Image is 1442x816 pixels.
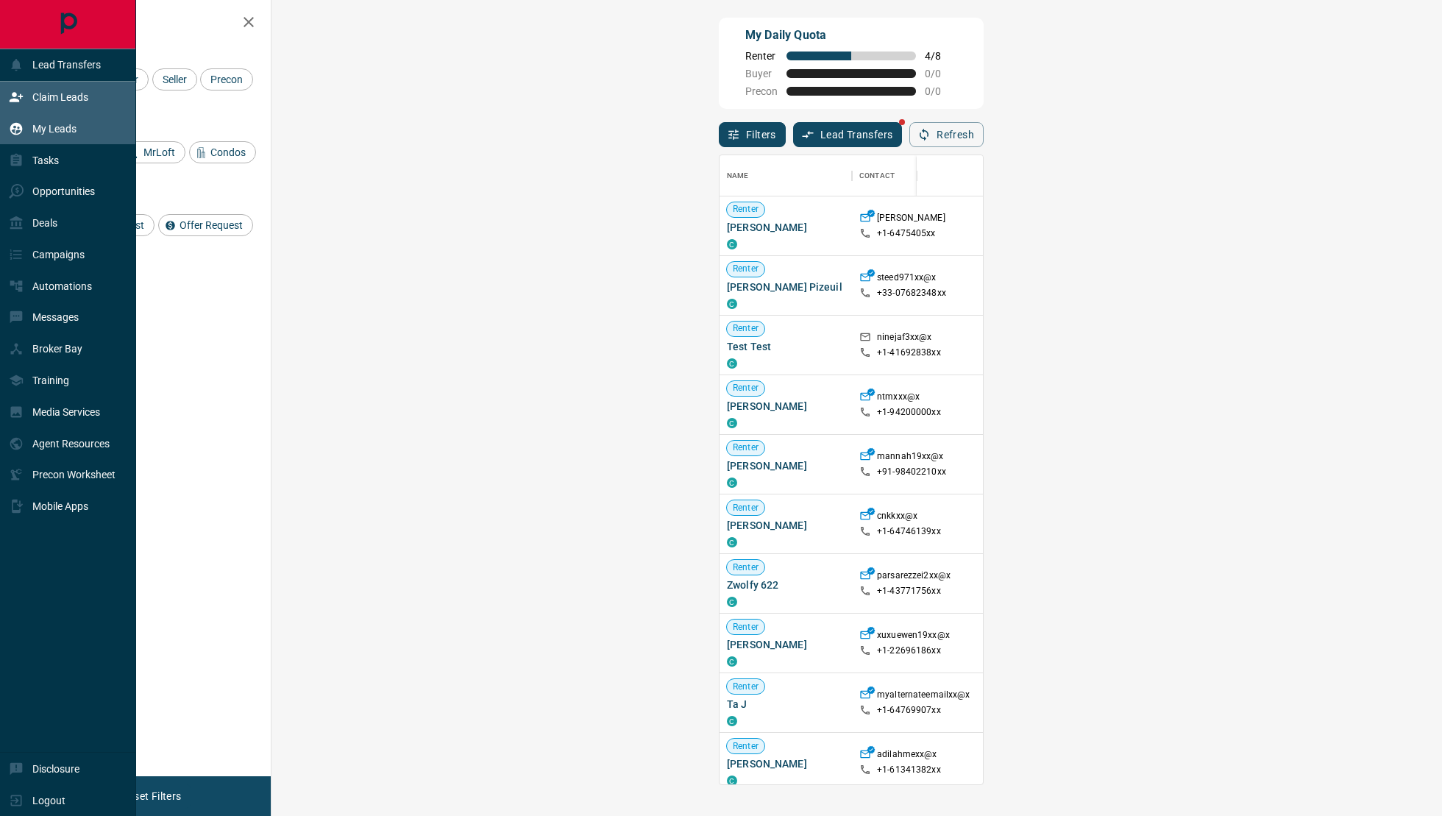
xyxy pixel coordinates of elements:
span: 4 / 8 [925,50,957,62]
div: Precon [200,68,253,91]
p: +1- 41692838xx [877,347,941,359]
span: Renter [727,621,764,634]
span: [PERSON_NAME] [727,637,845,652]
div: condos.ca [727,418,737,428]
span: Renter [745,50,778,62]
span: Offer Request [174,219,248,231]
span: 0 / 0 [925,68,957,79]
span: MrLoft [138,146,180,158]
p: +1- 43771756xx [877,585,941,597]
span: Renter [727,681,764,693]
p: +1- 94200000xx [877,406,941,419]
div: Name [720,155,852,196]
span: Condos [205,146,251,158]
p: ninejaf3xx@x [877,331,932,347]
span: Renter [727,740,764,753]
p: [PERSON_NAME] [877,212,945,227]
div: Contact [859,155,895,196]
span: 0 / 0 [925,85,957,97]
span: Precon [205,74,248,85]
p: adilahmexx@x [877,748,937,764]
div: MrLoft [122,141,185,163]
div: Name [727,155,749,196]
div: condos.ca [727,656,737,667]
div: condos.ca [727,478,737,488]
p: +1- 22696186xx [877,645,941,657]
div: condos.ca [727,537,737,547]
div: condos.ca [727,716,737,726]
span: Renter [727,502,764,514]
p: My Daily Quota [745,26,957,44]
div: Seller [152,68,197,91]
p: +91- 98402210xx [877,466,946,478]
p: +1- 64769907xx [877,704,941,717]
p: steed971xx@x [877,272,937,287]
div: condos.ca [727,776,737,786]
p: mannah19xx@x [877,450,944,466]
span: Renter [727,382,764,394]
div: Offer Request [158,214,253,236]
div: Contact [852,155,970,196]
p: +33- 07682348xx [877,287,946,299]
button: Reset Filters [112,784,191,809]
span: [PERSON_NAME] [727,220,845,235]
span: Ta J [727,697,845,712]
p: +1- 6475405xx [877,227,936,240]
p: parsarezzei2xx@x [877,570,951,585]
span: Test Test [727,339,845,354]
span: Renter [727,263,764,275]
span: [PERSON_NAME] [727,756,845,771]
span: [PERSON_NAME] [727,458,845,473]
span: Renter [727,441,764,454]
p: +1- 64746139xx [877,525,941,538]
button: Lead Transfers [793,122,903,147]
button: Filters [719,122,786,147]
span: Renter [727,322,764,335]
span: [PERSON_NAME] [727,518,845,533]
span: Renter [727,561,764,574]
span: Buyer [745,68,778,79]
span: Precon [745,85,778,97]
div: condos.ca [727,358,737,369]
span: [PERSON_NAME] Pizeuil [727,280,845,294]
p: myalternateemailxx@x [877,689,970,704]
span: Zwolfy 622 [727,578,845,592]
h2: Filters [47,15,256,32]
p: cnkkxx@x [877,510,917,525]
div: condos.ca [727,597,737,607]
button: Refresh [909,122,984,147]
p: xuxuewen19xx@x [877,629,950,645]
span: Seller [157,74,192,85]
div: condos.ca [727,239,737,249]
p: ntmxxx@x [877,391,920,406]
p: +1- 61341382xx [877,764,941,776]
span: Renter [727,203,764,216]
div: Condos [189,141,256,163]
span: [PERSON_NAME] [727,399,845,414]
div: condos.ca [727,299,737,309]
